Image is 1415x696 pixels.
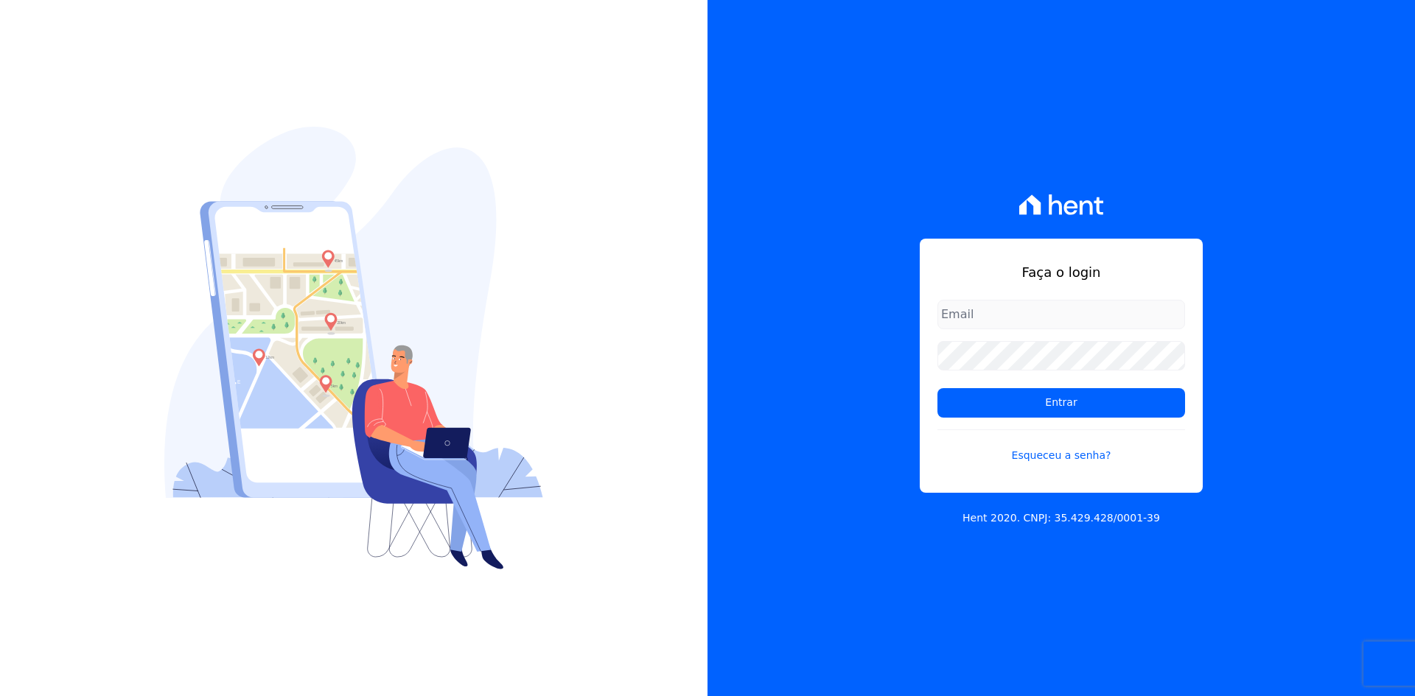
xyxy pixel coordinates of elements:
a: Esqueceu a senha? [937,429,1185,463]
input: Email [937,300,1185,329]
img: Login [164,127,543,569]
input: Entrar [937,388,1185,418]
h1: Faça o login [937,262,1185,282]
p: Hent 2020. CNPJ: 35.429.428/0001-39 [962,510,1160,526]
